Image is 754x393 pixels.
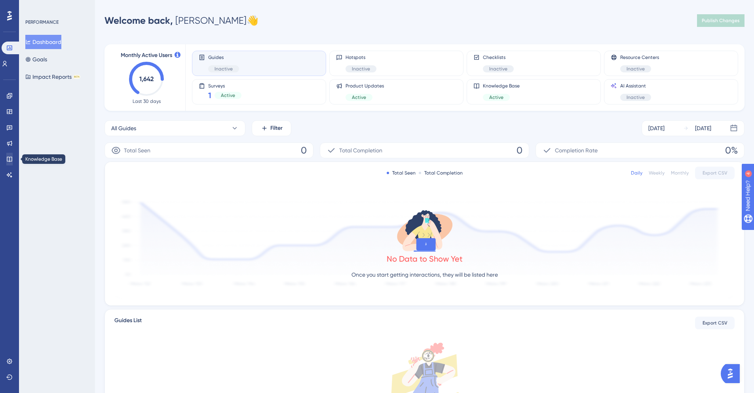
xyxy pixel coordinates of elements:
[517,144,522,157] span: 0
[215,66,233,72] span: Inactive
[387,170,416,176] div: Total Seen
[221,92,235,99] span: Active
[346,54,376,61] span: Hotspots
[346,83,384,89] span: Product Updates
[671,170,689,176] div: Monthly
[25,52,47,66] button: Goals
[25,19,59,25] div: PERFORMANCE
[697,14,745,27] button: Publish Changes
[631,170,642,176] div: Daily
[483,83,520,89] span: Knowledge Base
[104,15,173,26] span: Welcome back,
[121,51,172,60] span: Monthly Active Users
[489,66,507,72] span: Inactive
[270,123,283,133] span: Filter
[721,362,745,385] iframe: UserGuiding AI Assistant Launcher
[703,320,727,326] span: Export CSV
[725,144,738,157] span: 0%
[252,120,291,136] button: Filter
[620,83,651,89] span: AI Assistant
[695,123,711,133] div: [DATE]
[133,98,161,104] span: Last 30 days
[702,17,740,24] span: Publish Changes
[483,54,514,61] span: Checklists
[301,144,307,157] span: 0
[25,35,61,49] button: Dashboard
[73,75,80,79] div: BETA
[208,54,239,61] span: Guides
[55,4,57,10] div: 4
[111,123,136,133] span: All Guides
[703,170,727,176] span: Export CSV
[627,66,645,72] span: Inactive
[352,94,366,101] span: Active
[352,66,370,72] span: Inactive
[25,70,80,84] button: Impact ReportsBETA
[648,123,665,133] div: [DATE]
[339,146,382,155] span: Total Completion
[104,120,245,136] button: All Guides
[114,316,142,330] span: Guides List
[351,270,498,279] p: Once you start getting interactions, they will be listed here
[124,146,150,155] span: Total Seen
[555,146,598,155] span: Completion Rate
[620,54,659,61] span: Resource Centers
[387,253,463,264] div: No Data to Show Yet
[695,167,735,179] button: Export CSV
[19,2,49,11] span: Need Help?
[695,317,735,329] button: Export CSV
[489,94,503,101] span: Active
[208,90,211,101] span: 1
[208,83,241,88] span: Surveys
[419,170,463,176] div: Total Completion
[649,170,665,176] div: Weekly
[627,94,645,101] span: Inactive
[139,75,154,83] text: 1,642
[104,14,258,27] div: [PERSON_NAME] 👋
